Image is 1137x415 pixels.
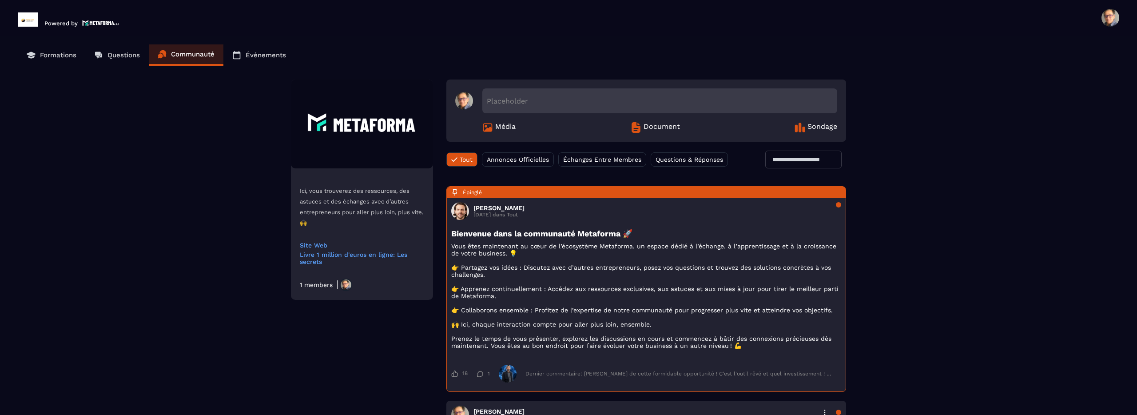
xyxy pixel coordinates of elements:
[451,229,841,238] h3: Bienvenue dans la communauté Metaforma 🚀
[171,50,215,58] p: Communauté
[644,122,680,133] span: Document
[495,122,516,133] span: Média
[460,156,473,163] span: Tout
[18,12,38,27] img: logo-branding
[488,371,490,377] span: 1
[807,122,837,133] span: Sondage
[300,281,333,288] div: 1 members
[462,370,468,377] span: 18
[463,189,482,196] span: Épinglé
[482,88,837,113] div: Placeholder
[107,51,140,59] p: Questions
[300,242,424,249] a: Site Web
[82,19,119,27] img: logo
[291,80,433,168] img: Community background
[300,186,424,228] p: Ici, vous trouverez des ressources, des astuces et des échanges avec d’autres entrepreneurs pour ...
[473,204,525,211] h3: [PERSON_NAME]
[487,156,549,163] span: Annonces Officielles
[473,211,525,218] p: [DATE] dans Tout
[40,51,76,59] p: Formations
[451,243,841,349] p: Vous êtes maintenant au cœur de l’écosystème Metaforma, un espace dédié à l’échange, à l’apprenti...
[246,51,286,59] p: Événements
[473,408,525,415] h3: [PERSON_NAME]
[149,44,223,66] a: Communauté
[44,20,78,27] p: Powered by
[525,371,832,377] div: Dernier commentaire: [PERSON_NAME] de cette formidable opportunité ! C'est l'outil rêvé et quel i...
[18,44,85,66] a: Formations
[223,44,295,66] a: Événements
[656,156,723,163] span: Questions & Réponses
[340,279,352,291] img: https://production-metaforma-bucket.s3.fr-par.scw.cloud/production-metaforma-bucket/users/July202...
[85,44,149,66] a: Questions
[563,156,641,163] span: Échanges Entre Membres
[300,251,424,265] a: Livre 1 million d'euros en ligne: Les secrets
